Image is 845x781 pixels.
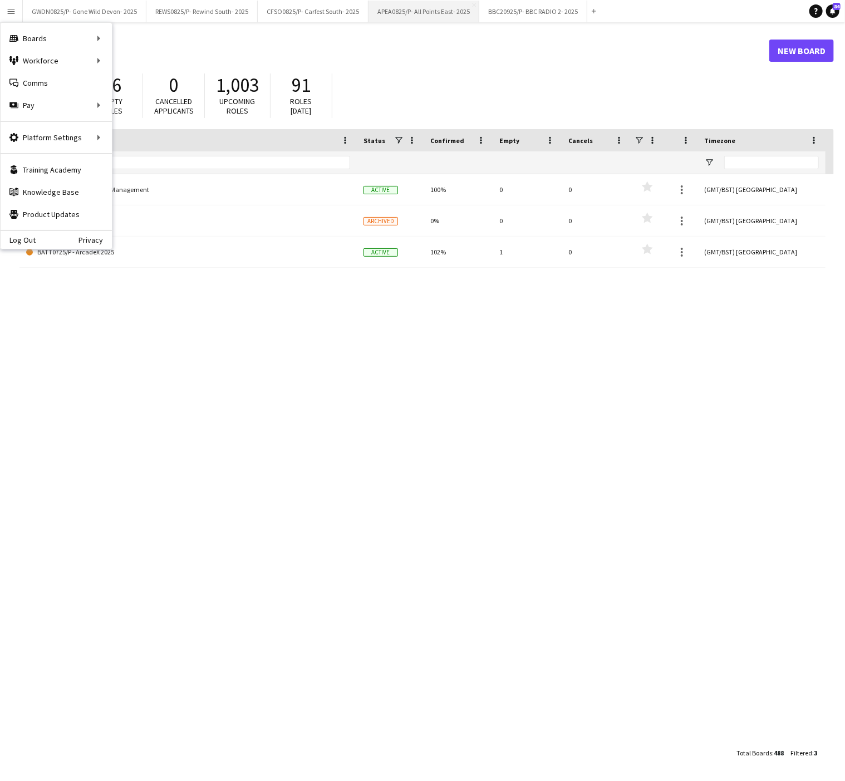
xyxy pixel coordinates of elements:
[363,186,398,194] span: Active
[562,237,631,267] div: 0
[1,50,112,72] div: Workforce
[736,742,784,764] div: :
[697,174,826,205] div: (GMT/BST) [GEOGRAPHIC_DATA]
[774,749,784,757] span: 488
[19,42,769,59] h1: Boards
[154,96,194,116] span: Cancelled applicants
[363,136,385,145] span: Status
[78,235,112,244] a: Privacy
[258,1,369,22] button: CFSO0825/P- Carfest South- 2025
[1,72,112,94] a: Comms
[1,235,36,244] a: Log Out
[697,237,826,267] div: (GMT/BST) [GEOGRAPHIC_DATA]
[790,749,812,757] span: Filtered
[790,742,817,764] div: :
[1,94,112,116] div: Pay
[363,217,398,225] span: Archived
[424,205,493,236] div: 0%
[493,205,562,236] div: 0
[46,156,350,169] input: Board name Filter Input
[479,1,587,22] button: BBC20925/P- BBC RADIO 2- 2025
[493,237,562,267] div: 1
[146,1,258,22] button: REWS0825/P- Rewind South- 2025
[291,96,312,116] span: Roles [DATE]
[216,73,259,97] span: 1,003
[499,136,519,145] span: Empty
[26,237,350,268] a: BATT0725/P - ArcadeX 2025
[736,749,772,757] span: Total Boards
[363,248,398,257] span: Active
[833,3,841,10] span: 84
[814,749,817,757] span: 3
[26,174,350,205] a: ARCA0825/P Arcade X Site Management
[826,4,839,18] a: 84
[1,159,112,181] a: Training Academy
[430,136,464,145] span: Confirmed
[424,174,493,205] div: 100%
[562,205,631,236] div: 0
[704,136,735,145] span: Timezone
[1,203,112,225] a: Product Updates
[369,1,479,22] button: APEA0825/P- All Points East- 2025
[697,205,826,236] div: (GMT/BST) [GEOGRAPHIC_DATA]
[169,73,179,97] span: 0
[1,126,112,149] div: Platform Settings
[769,40,834,62] a: New Board
[1,181,112,203] a: Knowledge Base
[493,174,562,205] div: 0
[220,96,256,116] span: Upcoming roles
[26,205,350,237] a: BATT0724/P Arcade 2024
[704,158,714,168] button: Open Filter Menu
[1,27,112,50] div: Boards
[23,1,146,22] button: GWDN0825/P- Gone Wild Devon- 2025
[724,156,819,169] input: Timezone Filter Input
[292,73,311,97] span: 91
[568,136,593,145] span: Cancels
[424,237,493,267] div: 102%
[562,174,631,205] div: 0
